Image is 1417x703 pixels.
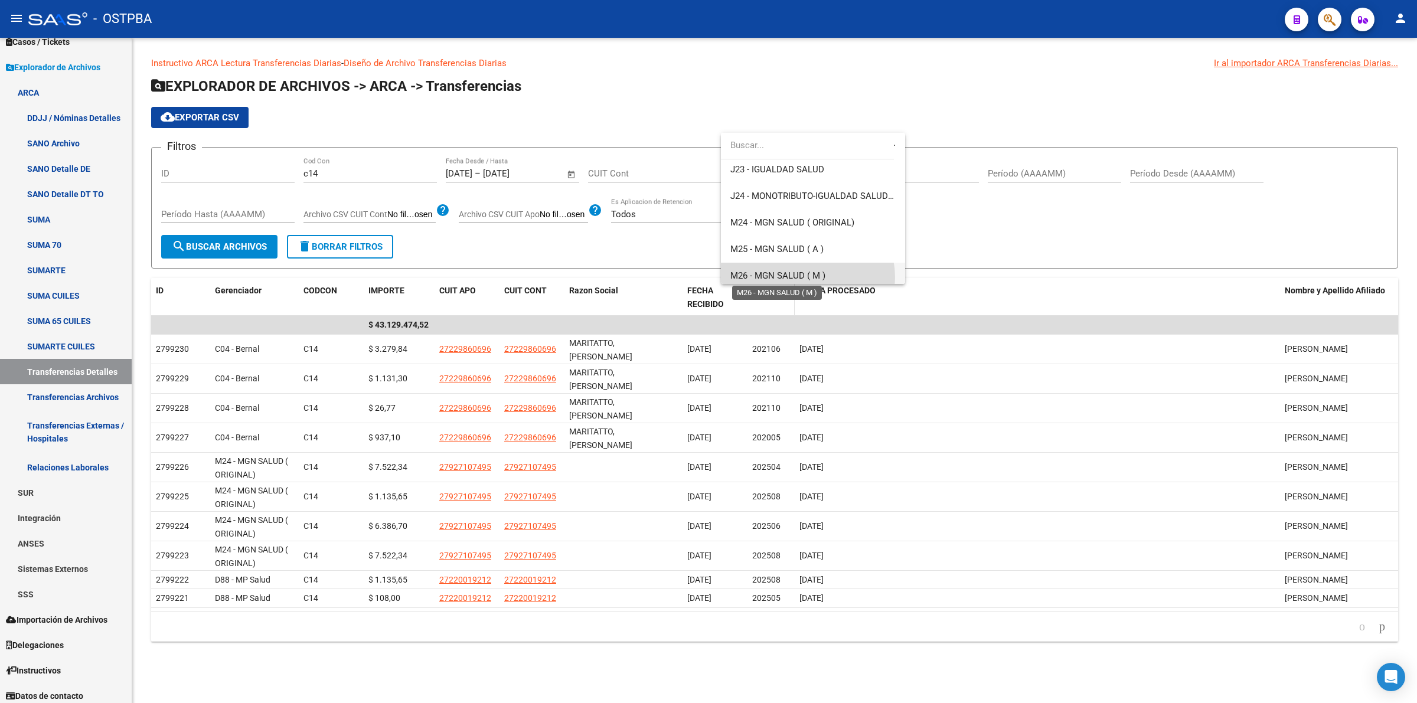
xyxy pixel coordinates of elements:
[730,164,824,175] span: J23 - IGUALDAD SALUD
[730,217,854,228] span: M24 - MGN SALUD ( ORIGINAL)
[1377,663,1405,691] div: Open Intercom Messenger
[730,270,825,281] span: M26 - MGN SALUD ( M )
[730,244,824,254] span: M25 - MGN SALUD ( A )
[730,191,924,201] span: J24 - MONOTRIBUTO-IGUALDAD SALUD-PRENSA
